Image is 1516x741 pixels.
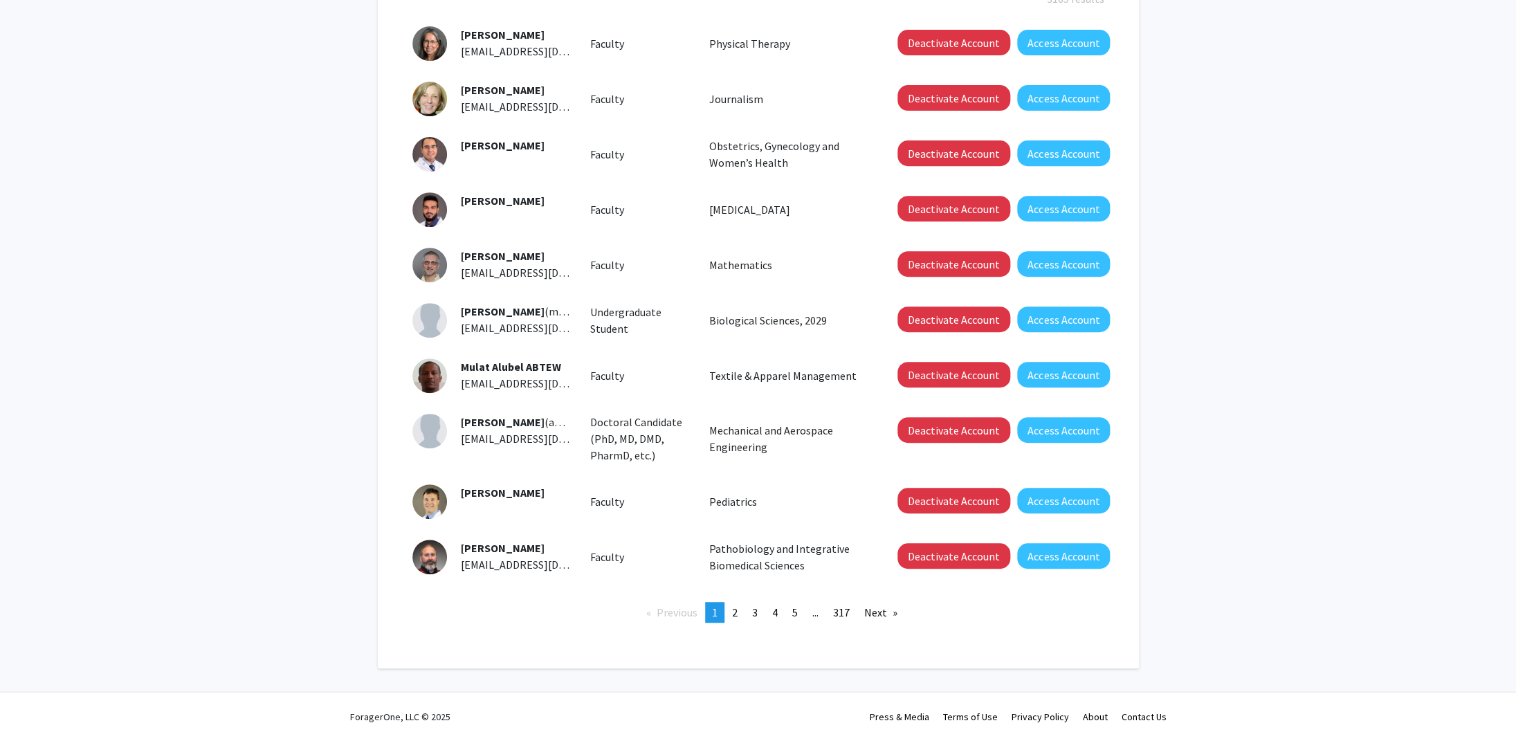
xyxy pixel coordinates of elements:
[461,249,545,263] span: [PERSON_NAME]
[412,484,447,519] img: Profile Picture
[580,367,699,384] div: Faculty
[350,693,450,741] div: ForagerOne, LLC © 2025
[580,493,699,510] div: Faculty
[1017,543,1110,569] button: Access Account
[709,312,867,329] p: Biological Sciences, 2029
[461,304,545,318] span: [PERSON_NAME]
[580,91,699,107] div: Faculty
[461,194,545,208] span: [PERSON_NAME]
[10,679,59,731] iframe: Chat
[461,415,585,429] span: (agabyt)
[1017,30,1110,55] button: Access Account
[709,540,867,574] p: Pathobiology and Integrative Biomedical Sciences
[461,138,545,152] span: [PERSON_NAME]
[1012,711,1069,723] a: Privacy Policy
[709,91,867,107] p: Journalism
[412,540,447,574] img: Profile Picture
[461,360,561,374] span: Mulat Alubel ABTEW
[897,196,1010,221] button: Deactivate Account
[897,30,1010,55] button: Deactivate Account
[461,558,630,571] span: [EMAIL_ADDRESS][DOMAIN_NAME]
[1017,140,1110,166] button: Access Account
[412,414,447,448] img: Profile Picture
[857,602,904,623] a: Next page
[752,605,758,619] span: 3
[772,605,778,619] span: 4
[461,486,545,500] span: [PERSON_NAME]
[580,549,699,565] div: Faculty
[461,100,630,113] span: [EMAIL_ADDRESS][DOMAIN_NAME]
[709,257,867,273] p: Mathematics
[732,605,738,619] span: 2
[1017,85,1110,111] button: Access Account
[580,304,699,337] div: Undergraduate Student
[833,605,850,619] span: 317
[709,201,867,218] p: [MEDICAL_DATA]
[812,605,819,619] span: ...
[712,605,718,619] span: 1
[461,83,545,97] span: [PERSON_NAME]
[1017,417,1110,443] button: Access Account
[580,414,699,464] div: Doctoral Candidate (PhD, MD, DMD, PharmD, etc.)
[461,415,545,429] span: [PERSON_NAME]
[412,248,447,282] img: Profile Picture
[461,44,686,58] span: [EMAIL_ADDRESS][DOMAIN_NAME][US_STATE]
[792,605,798,619] span: 5
[461,541,545,555] span: [PERSON_NAME]
[580,35,699,52] div: Faculty
[897,251,1010,277] button: Deactivate Account
[412,303,447,338] img: Profile Picture
[1017,251,1110,277] button: Access Account
[870,711,929,723] a: Press & Media
[580,257,699,273] div: Faculty
[461,266,630,280] span: [EMAIL_ADDRESS][DOMAIN_NAME]
[412,358,447,393] img: Profile Picture
[1122,711,1167,723] a: Contact Us
[461,28,545,42] span: [PERSON_NAME]
[897,362,1010,387] button: Deactivate Account
[1083,711,1108,723] a: About
[709,493,867,510] p: Pediatrics
[709,367,867,384] p: Textile & Apparel Management
[709,138,867,171] p: Obstetrics, Gynecology and Women’s Health
[580,201,699,218] div: Faculty
[1017,307,1110,332] button: Access Account
[1017,362,1110,387] button: Access Account
[657,605,697,619] span: Previous
[461,321,630,335] span: [EMAIL_ADDRESS][DOMAIN_NAME]
[412,602,1104,623] ul: Pagination
[412,192,447,227] img: Profile Picture
[1017,196,1110,221] button: Access Account
[897,307,1010,332] button: Deactivate Account
[897,417,1010,443] button: Deactivate Account
[461,376,686,390] span: [EMAIL_ADDRESS][DOMAIN_NAME][US_STATE]
[897,488,1010,513] button: Deactivate Account
[709,35,867,52] p: Physical Therapy
[412,26,447,61] img: Profile Picture
[580,146,699,163] div: Faculty
[412,82,447,116] img: Profile Picture
[461,432,630,446] span: [EMAIL_ADDRESS][DOMAIN_NAME]
[897,543,1010,569] button: Deactivate Account
[943,711,998,723] a: Terms of Use
[709,422,867,455] p: Mechanical and Aerospace Engineering
[461,304,585,318] span: (mawct)
[897,85,1010,111] button: Deactivate Account
[1017,488,1110,513] button: Access Account
[412,137,447,172] img: Profile Picture
[897,140,1010,166] button: Deactivate Account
